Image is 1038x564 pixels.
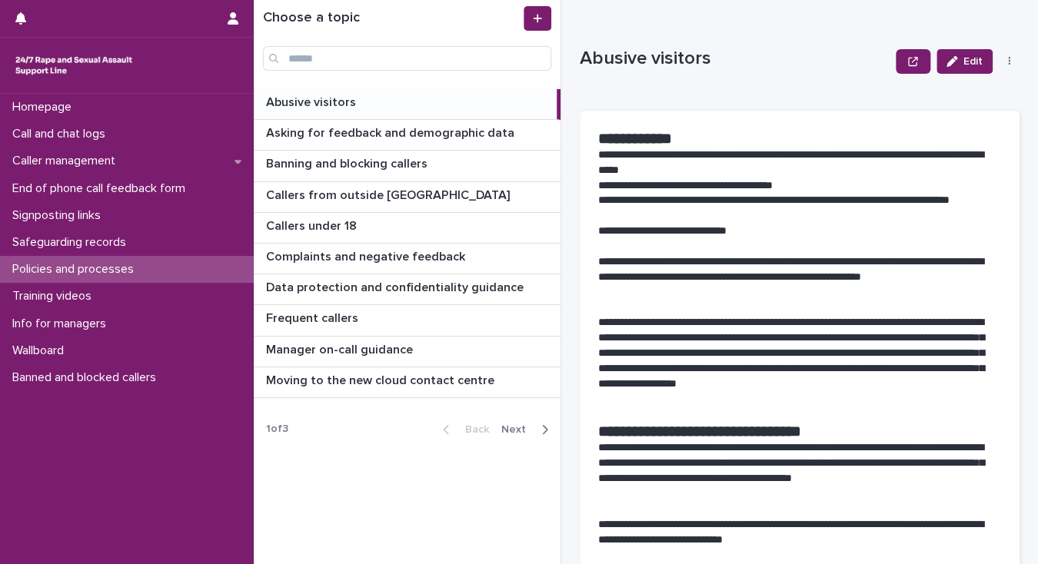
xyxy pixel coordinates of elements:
[254,274,561,305] a: Data protection and confidentiality guidanceData protection and confidentiality guidance
[266,247,468,264] p: Complaints and negative feedback
[431,423,495,436] button: Back
[266,185,513,203] p: Callers from outside [GEOGRAPHIC_DATA]
[12,50,135,81] img: rhQMoQhaT3yELyF149Cw
[6,370,168,385] p: Banned and blocked callers
[495,423,561,436] button: Next
[6,208,113,223] p: Signposting links
[6,181,198,196] p: End of phone call feedback form
[254,337,561,367] a: Manager on-call guidanceManager on-call guidance
[254,410,301,448] p: 1 of 3
[6,262,146,277] p: Policies and processes
[6,100,84,114] p: Homepage
[6,235,138,250] p: Safeguarding records
[266,92,359,110] p: Abusive visitors
[266,370,497,388] p: Moving to the new cloud contact centre
[266,340,416,357] p: Manager on-call guidance
[266,216,360,234] p: Callers under 18
[6,343,76,358] p: Wallboard
[254,213,561,244] a: Callers under 18Callers under 18
[254,244,561,274] a: Complaints and negative feedbackComplaints and negative feedback
[266,123,517,141] p: Asking for feedback and demographic data
[963,56,983,67] span: Edit
[6,154,128,168] p: Caller management
[6,317,118,331] p: Info for managers
[254,89,561,120] a: Abusive visitorsAbusive visitors
[6,289,104,304] p: Training videos
[266,308,361,326] p: Frequent callers
[254,367,561,398] a: Moving to the new cloud contact centreMoving to the new cloud contact centre
[580,48,890,70] p: Abusive visitors
[254,151,561,181] a: Banning and blocking callersBanning and blocking callers
[254,120,561,151] a: Asking for feedback and demographic dataAsking for feedback and demographic data
[266,277,527,295] p: Data protection and confidentiality guidance
[263,46,551,71] input: Search
[6,127,118,141] p: Call and chat logs
[263,10,521,27] h1: Choose a topic
[501,424,535,435] span: Next
[254,305,561,336] a: Frequent callersFrequent callers
[937,49,993,74] button: Edit
[254,182,561,213] a: Callers from outside [GEOGRAPHIC_DATA]Callers from outside [GEOGRAPHIC_DATA]
[456,424,489,435] span: Back
[266,154,431,171] p: Banning and blocking callers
